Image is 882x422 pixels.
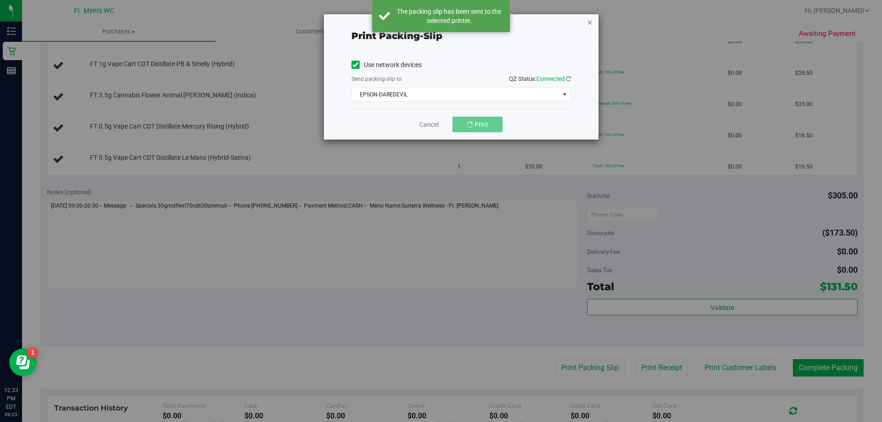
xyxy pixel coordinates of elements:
[419,120,439,129] a: Cancel
[559,88,570,101] span: select
[352,88,559,101] span: EPSON-DAREDEVIL
[395,7,503,25] div: The packing slip has been sent to the selected printer.
[452,117,503,132] button: Print
[27,347,38,358] iframe: Resource center unread badge
[509,75,571,82] span: QZ Status:
[9,349,37,376] iframe: Resource center
[475,121,488,128] span: Print
[351,75,403,83] label: Send packing-slip to:
[351,60,422,70] label: Use network devices
[537,75,565,82] span: Connected
[351,30,442,41] span: Print packing-slip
